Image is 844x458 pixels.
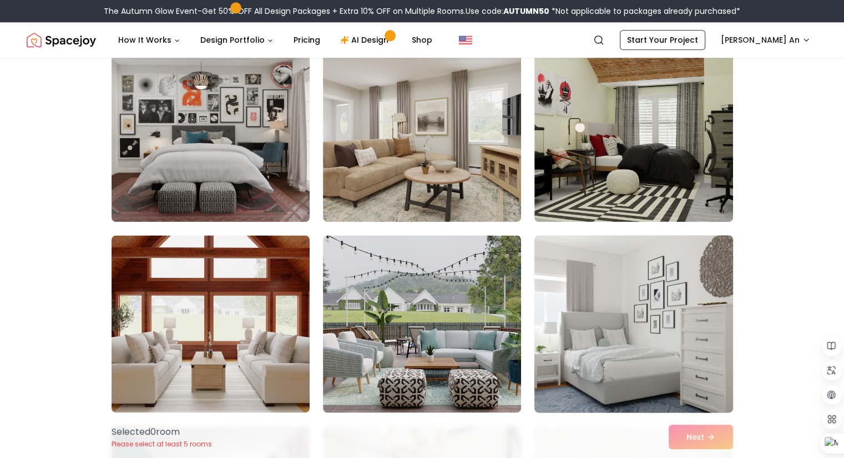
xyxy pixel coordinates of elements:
[459,33,472,47] img: United States
[323,235,521,413] img: Room room-26
[403,29,441,51] a: Shop
[112,440,212,449] p: Please select at least 5 rooms
[27,29,96,51] a: Spacejoy
[112,425,212,439] p: Selected 0 room
[714,30,817,50] button: [PERSON_NAME] An
[331,29,401,51] a: AI Design
[109,29,189,51] button: How It Works
[549,6,740,17] span: *Not applicable to packages already purchased*
[112,44,310,222] img: Room room-22
[323,44,521,222] img: Room room-23
[104,6,740,17] div: The Autumn Glow Event-Get 50% OFF All Design Packages + Extra 10% OFF on Multiple Rooms.
[620,30,705,50] a: Start Your Project
[285,29,329,51] a: Pricing
[466,6,549,17] span: Use code:
[503,6,549,17] b: AUTUMN50
[529,231,737,417] img: Room room-27
[27,29,96,51] img: Spacejoy Logo
[112,235,310,413] img: Room room-25
[109,29,441,51] nav: Main
[27,22,817,58] nav: Global
[534,44,732,222] img: Room room-24
[191,29,282,51] button: Design Portfolio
